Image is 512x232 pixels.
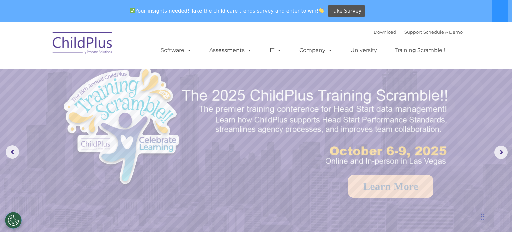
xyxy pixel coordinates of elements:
img: ChildPlus by Procare Solutions [49,27,116,61]
img: 👏 [319,8,324,13]
iframe: Chat Widget [403,160,512,232]
span: Your insights needed! Take the child care trends survey and enter to win! [127,4,327,17]
span: Take Survey [331,5,361,17]
img: ✅ [130,8,135,13]
a: Company [293,44,339,57]
a: Support [404,29,422,35]
a: Assessments [203,44,259,57]
span: Phone number [93,71,121,76]
a: Take Survey [328,5,365,17]
span: Last name [93,44,113,49]
a: Training Scramble!! [388,44,452,57]
a: University [344,44,384,57]
a: Download [374,29,396,35]
a: Software [154,44,198,57]
button: Cookies Settings [5,212,22,229]
a: Schedule A Demo [423,29,463,35]
div: Drag [481,207,485,227]
a: IT [263,44,288,57]
font: | [374,29,463,35]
